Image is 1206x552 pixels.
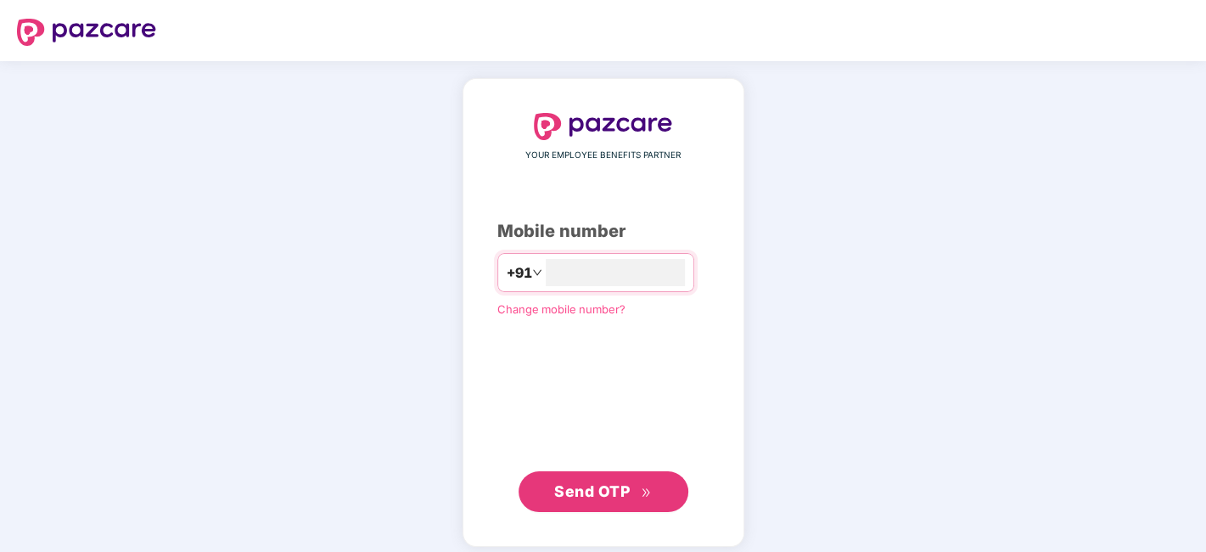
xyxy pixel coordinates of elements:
div: Mobile number [497,218,710,245]
span: double-right [641,487,652,498]
span: down [532,268,542,278]
img: logo [17,19,156,46]
span: +91 [507,262,532,284]
img: logo [534,113,673,140]
a: Change mobile number? [497,302,625,316]
span: Send OTP [554,482,630,500]
button: Send OTPdouble-right [519,471,688,512]
span: YOUR EMPLOYEE BENEFITS PARTNER [525,149,681,162]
